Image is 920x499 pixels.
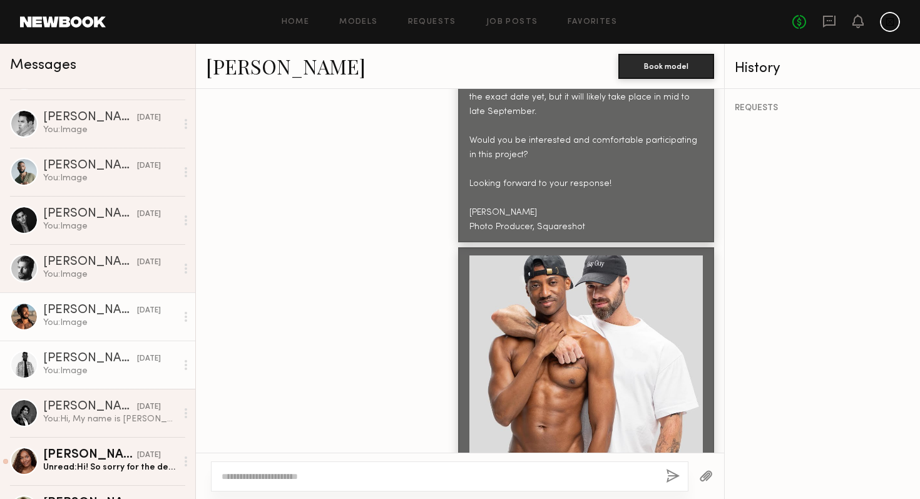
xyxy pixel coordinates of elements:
div: [DATE] [137,401,161,413]
div: [DATE] [137,112,161,124]
div: You: Image [43,365,176,377]
div: [PERSON_NAME] [43,256,137,269]
div: [DATE] [137,257,161,269]
a: Favorites [568,18,617,26]
a: Models [339,18,377,26]
div: You: Image [43,124,176,136]
a: Job Posts [486,18,538,26]
div: [PERSON_NAME] [43,304,137,317]
div: [PERSON_NAME] [43,160,137,172]
div: [PERSON_NAME] [43,401,137,413]
div: [PERSON_NAME] [43,208,137,220]
div: You: Hi, My name is [PERSON_NAME], and I’m the Photo Producer at Squareshot. We’re preparing for ... [43,413,176,425]
div: [PERSON_NAME] [43,352,137,365]
div: You: Image [43,269,176,280]
a: Home [282,18,310,26]
span: Messages [10,58,76,73]
div: [DATE] [137,160,161,172]
div: History [735,61,910,76]
a: [PERSON_NAME] [206,53,365,80]
div: [DATE] [137,208,161,220]
div: [DATE] [137,305,161,317]
div: [PERSON_NAME] [43,111,137,124]
div: You: Image [43,220,176,232]
a: Requests [408,18,456,26]
div: [DATE] [137,353,161,365]
div: You: Image [43,172,176,184]
div: [DATE] [137,450,161,461]
a: Book model [618,60,714,71]
div: Unread: Hi! So sorry for the delay, I wasn’t notified of your messages. Thank you so much for rea... [43,461,176,473]
button: Book model [618,54,714,79]
div: REQUESTS [735,104,910,113]
div: You: Image [43,317,176,329]
div: [PERSON_NAME] [43,449,137,461]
